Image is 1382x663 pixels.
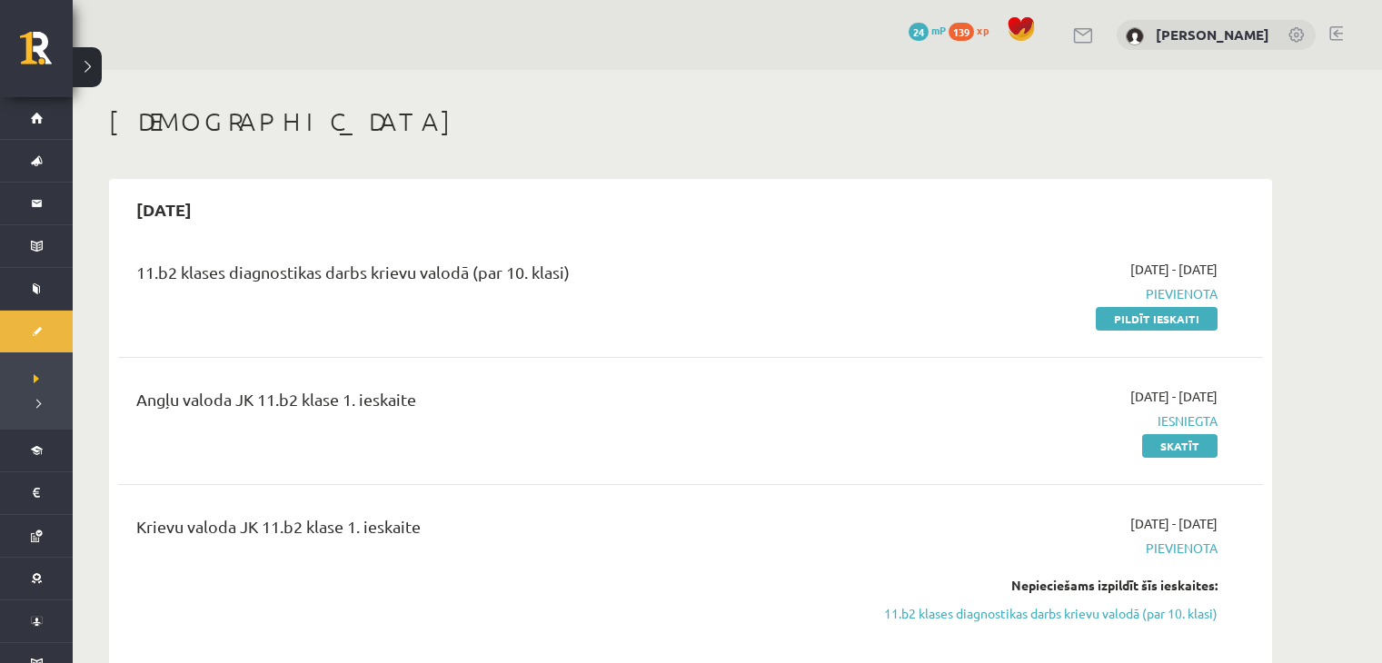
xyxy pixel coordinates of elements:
div: Krievu valoda JK 11.b2 klase 1. ieskaite [136,514,848,548]
a: Pildīt ieskaiti [1096,307,1218,331]
span: Pievienota [875,284,1218,303]
div: 11.b2 klases diagnostikas darbs krievu valodā (par 10. klasi) [136,260,848,293]
a: [PERSON_NAME] [1156,25,1269,44]
span: Pievienota [875,539,1218,558]
a: 139 xp [949,23,998,37]
img: Elizabete Melngalve [1126,27,1144,45]
a: 11.b2 klases diagnostikas darbs krievu valodā (par 10. klasi) [875,604,1218,623]
div: Angļu valoda JK 11.b2 klase 1. ieskaite [136,387,848,421]
span: [DATE] - [DATE] [1130,260,1218,279]
h2: [DATE] [118,188,210,231]
span: mP [931,23,946,37]
a: Skatīt [1142,434,1218,458]
a: Rīgas 1. Tālmācības vidusskola [20,32,73,77]
a: 24 mP [909,23,946,37]
span: Iesniegta [875,411,1218,430]
div: Nepieciešams izpildīt šīs ieskaites: [875,576,1218,595]
span: [DATE] - [DATE] [1130,514,1218,533]
span: 139 [949,23,974,41]
span: 24 [909,23,929,41]
span: xp [977,23,989,37]
h1: [DEMOGRAPHIC_DATA] [109,106,1272,137]
span: [DATE] - [DATE] [1130,387,1218,406]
